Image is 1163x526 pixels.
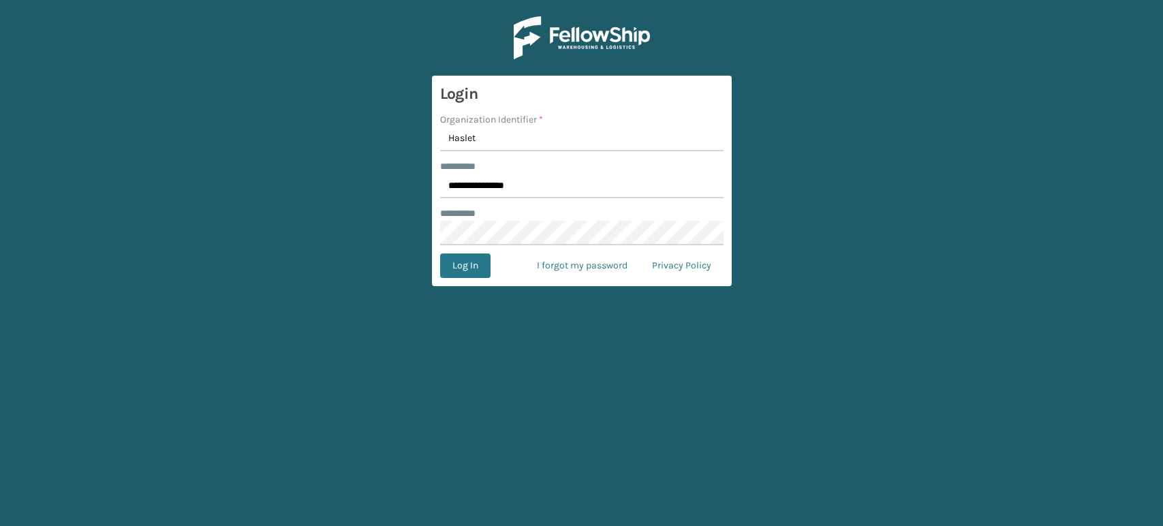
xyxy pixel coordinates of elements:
a: Privacy Policy [640,253,724,278]
h3: Login [440,84,724,104]
img: Logo [514,16,650,59]
label: Organization Identifier [440,112,543,127]
a: I forgot my password [525,253,640,278]
button: Log In [440,253,491,278]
